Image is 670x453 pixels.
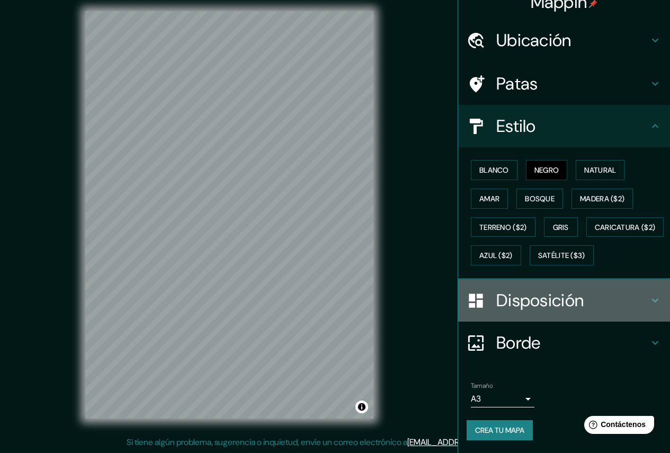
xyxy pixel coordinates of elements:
[534,165,559,175] font: Negro
[526,160,568,180] button: Negro
[458,63,670,105] div: Patas
[516,189,563,209] button: Bosque
[471,381,493,390] font: Tamaño
[479,165,509,175] font: Blanco
[471,245,521,265] button: Azul ($2)
[458,105,670,147] div: Estilo
[458,322,670,364] div: Borde
[471,217,535,237] button: Terreno ($2)
[530,245,594,265] button: Satélite ($3)
[458,19,670,61] div: Ubicación
[85,11,373,419] canvas: Mapa
[576,412,658,441] iframe: Lanzador de widgets de ayuda
[475,425,524,435] font: Crea tu mapa
[496,73,538,95] font: Patas
[471,393,481,404] font: A3
[580,194,624,203] font: Madera ($2)
[553,223,569,232] font: Gris
[471,189,508,209] button: Amar
[571,189,633,209] button: Madera ($2)
[595,223,656,232] font: Caricatura ($2)
[584,165,616,175] font: Natural
[496,115,536,137] font: Estilo
[576,160,624,180] button: Natural
[127,437,407,448] font: Si tiene algún problema, sugerencia o inquietud, envíe un correo electrónico a
[525,194,555,203] font: Bosque
[458,279,670,322] div: Disposición
[479,194,499,203] font: Amar
[471,160,517,180] button: Blanco
[407,437,538,448] a: [EMAIL_ADDRESS][DOMAIN_NAME]
[479,223,527,232] font: Terreno ($2)
[479,251,513,261] font: Azul ($2)
[471,390,534,407] div: A3
[496,29,571,51] font: Ubicación
[355,401,368,413] button: Activar o desactivar atribución
[496,289,584,312] font: Disposición
[544,217,578,237] button: Gris
[496,332,541,354] font: Borde
[467,420,533,440] button: Crea tu mapa
[538,251,585,261] font: Satélite ($3)
[586,217,664,237] button: Caricatura ($2)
